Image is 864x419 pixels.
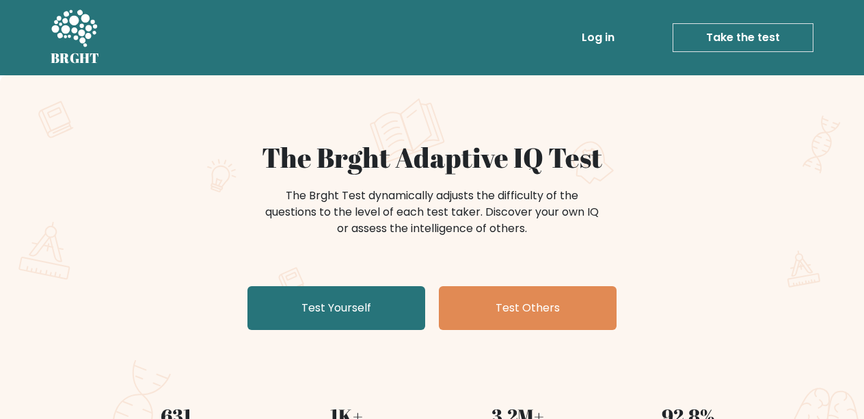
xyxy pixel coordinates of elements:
a: Test Others [439,286,617,330]
h1: The Brght Adaptive IQ Test [98,141,766,174]
a: Test Yourself [247,286,425,330]
h5: BRGHT [51,50,100,66]
a: Log in [576,24,620,51]
div: The Brght Test dynamically adjusts the difficulty of the questions to the level of each test take... [261,188,603,237]
a: Take the test [673,23,813,52]
a: BRGHT [51,5,100,70]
